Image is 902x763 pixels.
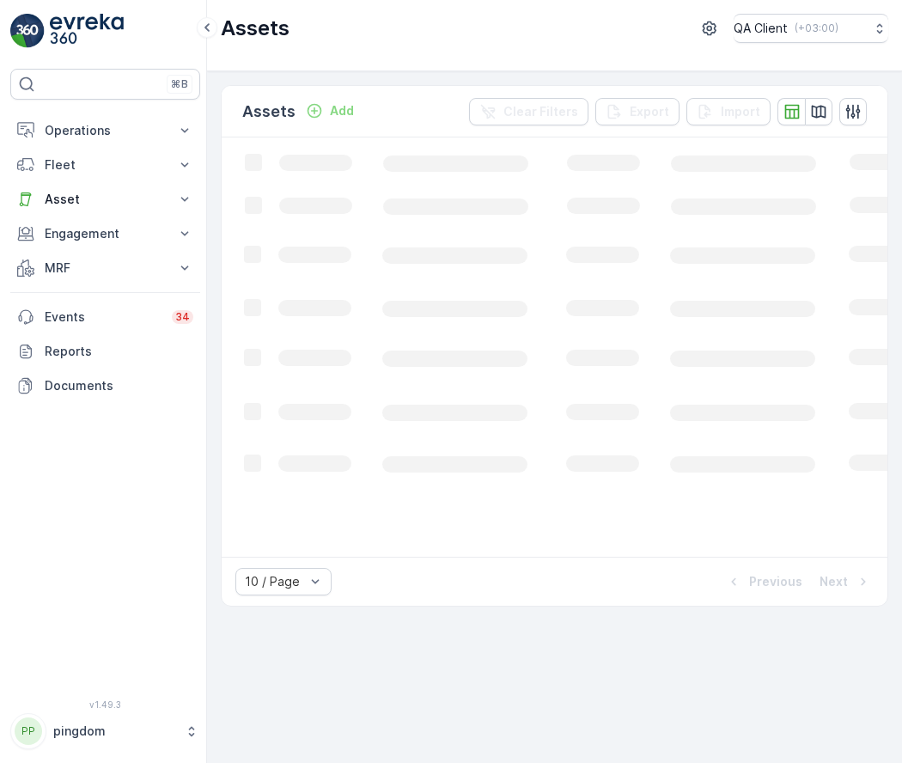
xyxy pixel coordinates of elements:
[595,98,680,125] button: Export
[469,98,588,125] button: Clear Filters
[45,343,193,360] p: Reports
[10,251,200,285] button: MRF
[686,98,771,125] button: Import
[723,571,804,592] button: Previous
[45,191,166,208] p: Asset
[820,573,848,590] p: Next
[15,717,42,745] div: PP
[795,21,838,35] p: ( +03:00 )
[630,103,669,120] p: Export
[734,20,788,37] p: QA Client
[818,571,874,592] button: Next
[10,217,200,251] button: Engagement
[503,103,578,120] p: Clear Filters
[10,699,200,710] span: v 1.49.3
[721,103,760,120] p: Import
[299,101,361,121] button: Add
[10,182,200,217] button: Asset
[45,259,166,277] p: MRF
[45,122,166,139] p: Operations
[10,14,45,48] img: logo
[330,102,354,119] p: Add
[10,148,200,182] button: Fleet
[171,77,188,91] p: ⌘B
[175,310,190,324] p: 34
[50,14,124,48] img: logo_light-DOdMpM7g.png
[10,369,200,403] a: Documents
[749,573,802,590] p: Previous
[45,308,162,326] p: Events
[53,723,176,740] p: pingdom
[221,15,289,42] p: Assets
[10,113,200,148] button: Operations
[45,156,166,174] p: Fleet
[10,300,200,334] a: Events34
[242,100,296,124] p: Assets
[45,377,193,394] p: Documents
[10,713,200,749] button: PPpingdom
[10,334,200,369] a: Reports
[734,14,888,43] button: QA Client(+03:00)
[45,225,166,242] p: Engagement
